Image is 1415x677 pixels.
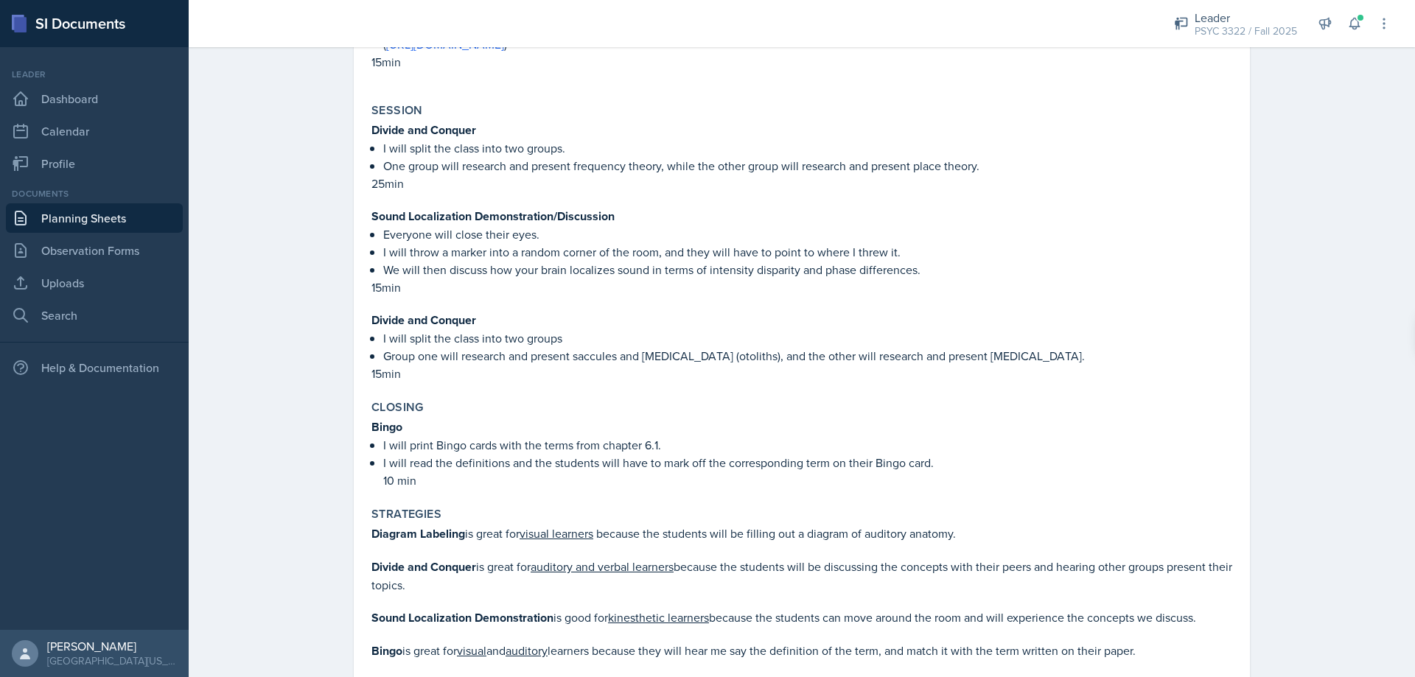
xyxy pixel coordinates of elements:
[371,642,402,659] strong: Bingo
[371,278,1232,296] p: 15min
[383,329,1232,347] p: I will split the class into two groups
[6,149,183,178] a: Profile
[383,471,1232,489] p: 10 min
[371,558,476,575] strong: Divide and Conquer
[371,53,1232,71] p: 15min
[457,642,486,659] u: visual
[531,558,674,575] u: auditory and verbal learners
[6,203,183,233] a: Planning Sheets
[1195,9,1297,27] div: Leader
[371,642,1232,660] p: is great for and learners because they will hear me say the definition of the term, and match it ...
[47,653,177,668] div: [GEOGRAPHIC_DATA][US_STATE]
[371,312,476,329] strong: Divide and Conquer
[371,525,465,542] strong: Diagram Labeling
[47,639,177,653] div: [PERSON_NAME]
[371,175,1232,192] p: 25min
[6,68,183,81] div: Leader
[383,347,1232,365] p: Group one will research and present saccules and [MEDICAL_DATA] (otoliths), and the other will re...
[383,225,1232,243] p: Everyone will close their eyes.
[1195,24,1297,39] div: PSYC 3322 / Fall 2025
[371,558,1232,594] p: is great for because the students will be discussing the concepts with their peers and hearing ot...
[6,116,183,146] a: Calendar
[506,642,548,659] u: auditory
[6,84,183,113] a: Dashboard
[371,208,615,225] strong: Sound Localization Demonstration/Discussion
[383,243,1232,261] p: I will throw a marker into a random corner of the room, and they will have to point to where I th...
[371,525,1232,543] p: is great for because the students will be filling out a diagram of auditory anatomy.
[520,525,593,541] u: visual learners
[383,436,1232,454] p: I will print Bingo cards with the terms from chapter 6.1.
[371,418,402,435] strong: Bingo
[383,139,1232,157] p: I will split the class into two groups.
[6,236,183,265] a: Observation Forms
[383,157,1232,175] p: One group will research and present frequency theory, while the other group will research and pre...
[383,454,1232,471] p: I will read the definitions and the students will have to mark off the corresponding term on thei...
[6,353,183,382] div: Help & Documentation
[6,301,183,330] a: Search
[371,609,553,626] strong: Sound Localization Demonstration
[6,187,183,200] div: Documents
[383,261,1232,278] p: We will then discuss how your brain localizes sound in terms of intensity disparity and phase dif...
[6,268,183,298] a: Uploads
[371,400,424,415] label: Closing
[371,122,476,138] strong: Divide and Conquer
[371,507,441,522] label: Strategies
[371,103,423,118] label: Session
[371,365,1232,382] p: 15min
[608,609,709,625] u: kinesthetic learners
[371,608,1232,627] p: is good for because the students can move around the room and will experience the concepts we dis...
